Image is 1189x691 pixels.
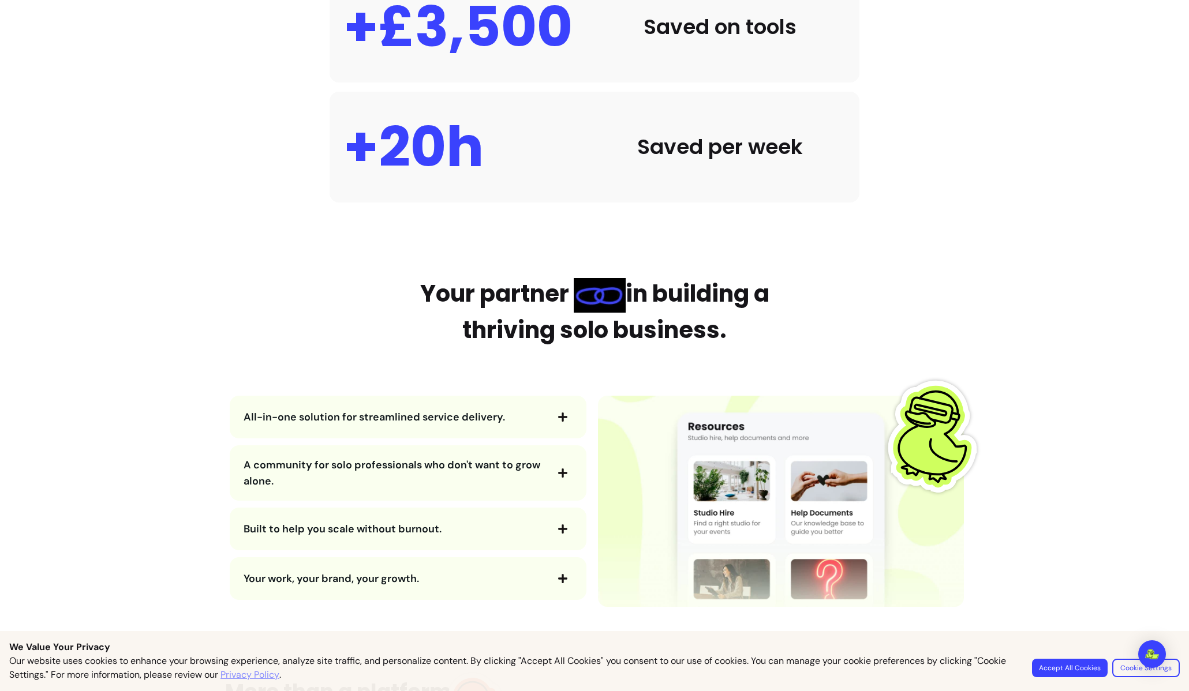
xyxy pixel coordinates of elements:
[407,276,782,347] h2: Your partner in building a thriving solo business.
[244,519,573,539] button: Built to help you scale without burnout.
[244,458,540,488] span: A community for solo professionals who don't want to grow alone.
[244,407,573,427] button: All-in-one solution for streamlined service delivery.
[594,136,846,159] div: Saved per week
[220,668,279,682] a: Privacy Policy
[594,16,846,39] div: Saved on tools
[244,572,419,585] span: Your work, your brand, your growth.
[1032,659,1108,677] button: Accept All Cookies
[244,522,442,536] span: Built to help you scale without burnout.
[244,569,573,588] button: Your work, your brand, your growth.
[343,106,484,189] div: +20h
[244,457,573,489] button: A community for solo professionals who don't want to grow alone.
[9,640,1180,654] p: We Value Your Privacy
[1138,640,1166,668] div: Open Intercom Messenger
[574,278,626,313] img: link Blue
[1112,659,1180,677] button: Cookie Settings
[244,410,505,424] span: All-in-one solution for streamlined service delivery.
[9,654,1018,682] p: Our website uses cookies to enhance your browsing experience, analyze site traffic, and personali...
[877,378,993,494] img: Fluum Duck sticker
